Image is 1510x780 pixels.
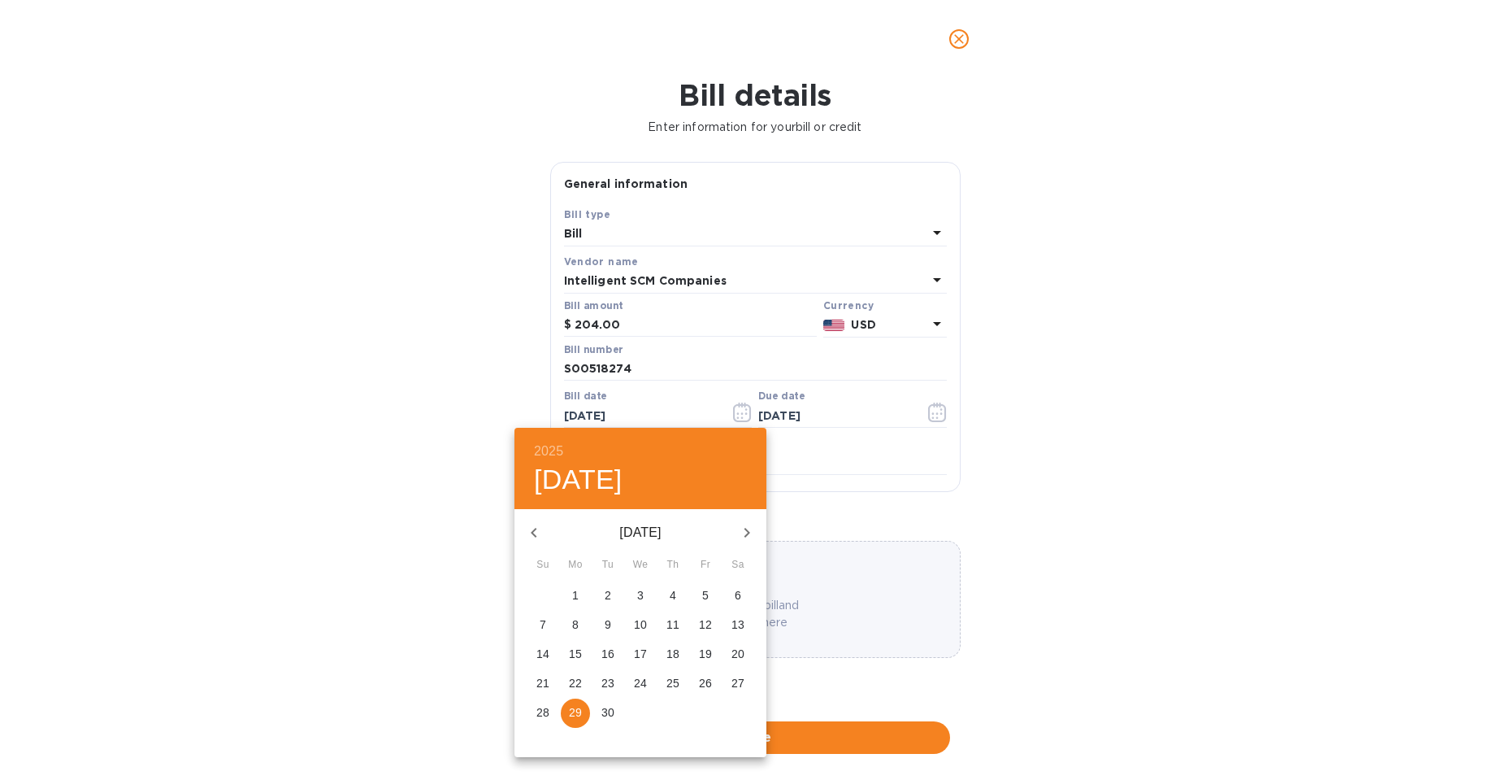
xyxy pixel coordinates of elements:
[534,440,563,463] button: 2025
[699,646,712,662] p: 19
[605,587,611,604] p: 2
[593,640,623,669] button: 16
[561,611,590,640] button: 8
[634,617,647,633] p: 10
[528,611,558,640] button: 7
[540,617,546,633] p: 7
[626,557,655,573] span: We
[723,669,753,699] button: 27
[572,617,579,633] p: 8
[723,640,753,669] button: 20
[735,587,741,604] p: 6
[670,587,676,604] p: 4
[561,582,590,611] button: 1
[572,587,579,604] p: 1
[723,557,753,573] span: Sa
[593,557,623,573] span: Tu
[691,640,720,669] button: 19
[658,640,688,669] button: 18
[561,640,590,669] button: 15
[528,640,558,669] button: 14
[536,675,549,691] p: 21
[658,611,688,640] button: 11
[731,617,744,633] p: 13
[561,699,590,728] button: 29
[637,587,644,604] p: 3
[593,699,623,728] button: 30
[731,675,744,691] p: 27
[605,617,611,633] p: 9
[561,669,590,699] button: 22
[569,675,582,691] p: 22
[658,582,688,611] button: 4
[691,611,720,640] button: 12
[699,675,712,691] p: 26
[569,704,582,721] p: 29
[723,611,753,640] button: 13
[658,557,688,573] span: Th
[528,557,558,573] span: Su
[528,699,558,728] button: 28
[691,582,720,611] button: 5
[593,669,623,699] button: 23
[601,704,614,721] p: 30
[593,611,623,640] button: 9
[626,611,655,640] button: 10
[699,617,712,633] p: 12
[702,587,709,604] p: 5
[569,646,582,662] p: 15
[658,669,688,699] button: 25
[634,646,647,662] p: 17
[553,523,727,543] p: [DATE]
[634,675,647,691] p: 24
[666,617,679,633] p: 11
[536,704,549,721] p: 28
[691,557,720,573] span: Fr
[626,640,655,669] button: 17
[561,557,590,573] span: Mo
[536,646,549,662] p: 14
[723,582,753,611] button: 6
[666,646,679,662] p: 18
[666,675,679,691] p: 25
[626,582,655,611] button: 3
[534,463,623,497] button: [DATE]
[691,669,720,699] button: 26
[626,669,655,699] button: 24
[601,646,614,662] p: 16
[593,582,623,611] button: 2
[528,669,558,699] button: 21
[601,675,614,691] p: 23
[731,646,744,662] p: 20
